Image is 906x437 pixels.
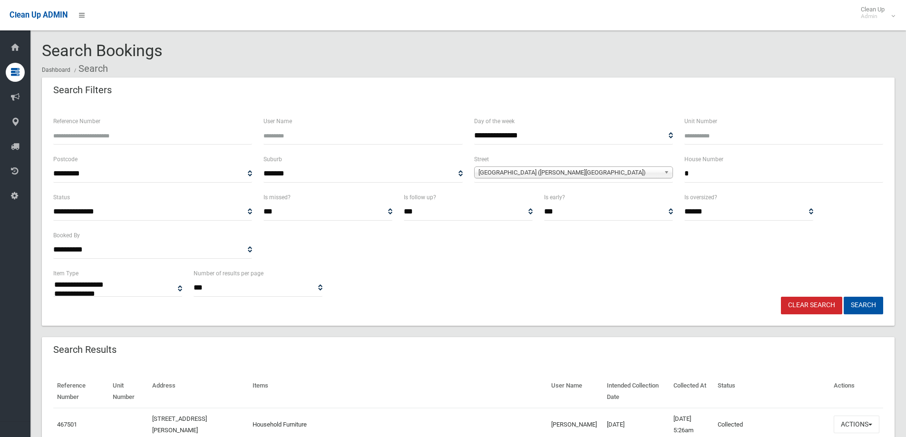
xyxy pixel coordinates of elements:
th: Unit Number [109,375,149,408]
span: [GEOGRAPHIC_DATA] ([PERSON_NAME][GEOGRAPHIC_DATA]) [478,167,660,178]
button: Actions [834,416,879,433]
th: Intended Collection Date [603,375,670,408]
label: Reference Number [53,116,100,126]
label: Unit Number [684,116,717,126]
th: Reference Number [53,375,109,408]
label: Is early? [544,192,565,203]
label: House Number [684,154,723,165]
li: Search [72,60,108,78]
header: Search Results [42,340,128,359]
header: Search Filters [42,81,123,99]
th: Actions [830,375,883,408]
label: Is follow up? [404,192,436,203]
th: Address [148,375,249,408]
a: Clear Search [781,297,842,314]
label: Number of results per page [194,268,263,279]
label: Item Type [53,268,78,279]
label: Day of the week [474,116,515,126]
label: Status [53,192,70,203]
th: Status [714,375,830,408]
label: Is missed? [263,192,291,203]
label: Is oversized? [684,192,717,203]
th: User Name [547,375,603,408]
a: [STREET_ADDRESS][PERSON_NAME] [152,415,207,434]
span: Clean Up [856,6,894,20]
label: Postcode [53,154,78,165]
a: 467501 [57,421,77,428]
label: Booked By [53,230,80,241]
small: Admin [861,13,885,20]
th: Items [249,375,547,408]
a: Dashboard [42,67,70,73]
label: User Name [263,116,292,126]
button: Search [844,297,883,314]
span: Clean Up ADMIN [10,10,68,19]
label: Suburb [263,154,282,165]
span: Search Bookings [42,41,163,60]
th: Collected At [670,375,714,408]
label: Street [474,154,489,165]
